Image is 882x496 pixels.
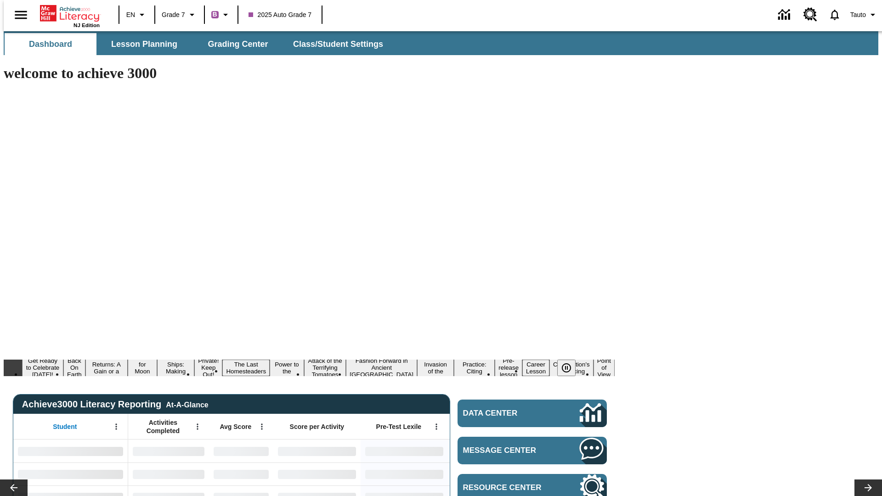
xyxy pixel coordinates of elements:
[194,356,222,379] button: Slide 6 Private! Keep Out!
[191,420,204,434] button: Open Menu
[458,437,607,464] a: Message Center
[209,440,273,462] div: No Data,
[346,356,417,379] button: Slide 10 Fashion Forward in Ancient Rome
[4,31,878,55] div: SubNavbar
[53,423,77,431] span: Student
[63,356,85,379] button: Slide 2 Back On Earth
[128,440,209,462] div: No Data,
[5,33,96,55] button: Dashboard
[823,3,847,27] a: Notifications
[286,33,390,55] button: Class/Student Settings
[4,33,391,55] div: SubNavbar
[40,3,100,28] div: Home
[7,1,34,28] button: Open side menu
[122,6,152,23] button: Language: EN, Select a language
[22,356,63,379] button: Slide 1 Get Ready to Celebrate Juneteenth!
[549,353,594,383] button: Slide 15 The Constitution's Balancing Act
[128,462,209,485] div: No Data,
[495,356,522,379] button: Slide 13 Pre-release lesson
[304,356,346,379] button: Slide 9 Attack of the Terrifying Tomatoes
[458,400,607,427] a: Data Center
[209,462,273,485] div: No Data,
[222,360,270,376] button: Slide 7 The Last Homesteaders
[128,353,157,383] button: Slide 4 Time for Moon Rules?
[463,483,552,492] span: Resource Center
[522,360,549,376] button: Slide 14 Career Lesson
[109,420,123,434] button: Open Menu
[192,33,284,55] button: Grading Center
[376,423,422,431] span: Pre-Test Lexile
[133,418,193,435] span: Activities Completed
[798,2,823,27] a: Resource Center, Will open in new tab
[270,353,304,383] button: Slide 8 Solar Power to the People
[85,353,128,383] button: Slide 3 Free Returns: A Gain or a Drain?
[29,39,72,50] span: Dashboard
[847,6,882,23] button: Profile/Settings
[40,4,100,23] a: Home
[208,6,235,23] button: Boost Class color is purple. Change class color
[417,353,454,383] button: Slide 11 The Invasion of the Free CD
[594,356,615,379] button: Slide 16 Point of View
[557,360,585,376] div: Pause
[208,39,268,50] span: Grading Center
[290,423,345,431] span: Score per Activity
[249,10,312,20] span: 2025 Auto Grade 7
[126,10,135,20] span: EN
[463,409,549,418] span: Data Center
[430,420,443,434] button: Open Menu
[293,39,383,50] span: Class/Student Settings
[158,6,201,23] button: Grade: Grade 7, Select a grade
[22,399,209,410] span: Achieve3000 Literacy Reporting
[454,353,495,383] button: Slide 12 Mixed Practice: Citing Evidence
[850,10,866,20] span: Tauto
[557,360,576,376] button: Pause
[213,9,217,20] span: B
[162,10,185,20] span: Grade 7
[854,479,882,496] button: Lesson carousel, Next
[166,399,208,409] div: At-A-Glance
[73,23,100,28] span: NJ Edition
[4,65,615,82] h1: welcome to achieve 3000
[255,420,269,434] button: Open Menu
[111,39,177,50] span: Lesson Planning
[463,446,552,455] span: Message Center
[98,33,190,55] button: Lesson Planning
[773,2,798,28] a: Data Center
[157,353,194,383] button: Slide 5 Cruise Ships: Making Waves
[220,423,251,431] span: Avg Score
